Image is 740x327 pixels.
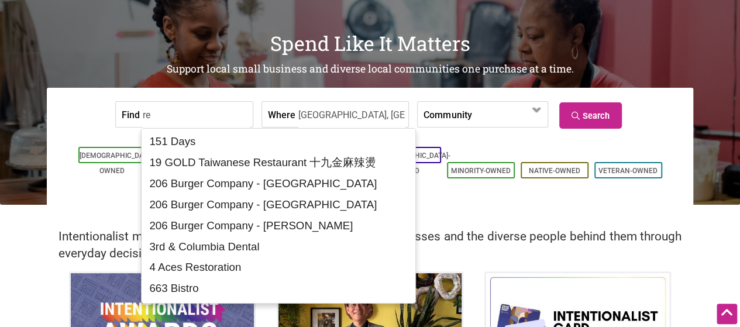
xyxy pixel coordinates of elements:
[424,102,471,127] label: Community
[145,152,412,173] div: 19 GOLD Taiwanese Restaurant 十九金麻辣燙
[145,215,412,236] div: 206 Burger Company - [PERSON_NAME]
[145,299,412,320] div: 84 Yesler
[145,257,412,278] div: 4 Aces Restoration
[298,102,405,128] input: neighborhood, city, state
[145,236,412,257] div: 3rd & Columbia Dental
[122,102,140,127] label: Find
[451,167,511,175] a: Minority-Owned
[145,131,412,152] div: 151 Days
[717,304,737,324] div: Scroll Back to Top
[58,228,682,262] h2: Intentionalist makes it easy to find and support local small businesses and the diverse people be...
[598,167,658,175] a: Veteran-Owned
[529,167,580,175] a: Native-Owned
[145,173,412,194] div: 206 Burger Company - [GEOGRAPHIC_DATA]
[143,102,250,128] input: a business, product, service
[80,152,156,175] a: [DEMOGRAPHIC_DATA]-Owned
[559,102,622,129] a: Search
[268,102,295,127] label: Where
[145,278,412,299] div: 663 Bistro
[145,194,412,215] div: 206 Burger Company - [GEOGRAPHIC_DATA]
